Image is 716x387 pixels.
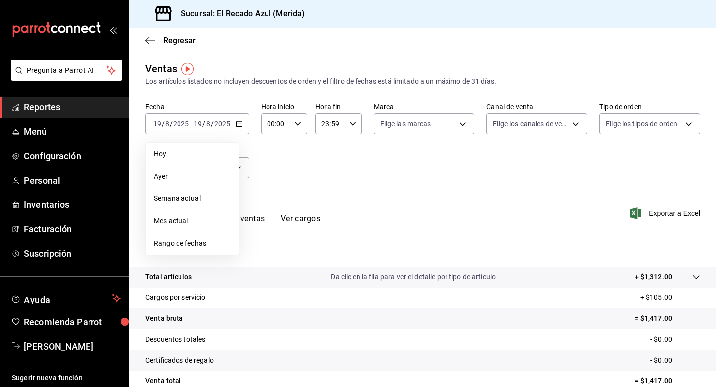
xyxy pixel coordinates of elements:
[193,120,202,128] input: --
[24,222,121,236] span: Facturación
[12,373,121,383] span: Sugerir nueva función
[162,120,165,128] span: /
[145,292,206,303] p: Cargos por servicio
[11,60,122,81] button: Pregunta a Parrot AI
[632,207,700,219] button: Exportar a Excel
[181,63,194,75] img: Tooltip marker
[206,120,211,128] input: --
[161,214,320,231] div: navigation tabs
[145,355,214,366] p: Certificados de regalo
[650,334,700,345] p: - $0.00
[154,171,231,182] span: Ayer
[24,174,121,187] span: Personal
[153,120,162,128] input: --
[374,103,475,110] label: Marca
[24,340,121,353] span: [PERSON_NAME]
[24,149,121,163] span: Configuración
[635,272,672,282] p: + $1,312.00
[650,355,700,366] p: - $0.00
[190,120,192,128] span: -
[7,72,122,83] a: Pregunta a Parrot AI
[211,120,214,128] span: /
[486,103,587,110] label: Canal de venta
[640,292,700,303] p: + $105.00
[635,376,700,386] p: = $1,417.00
[380,119,431,129] span: Elige las marcas
[165,120,170,128] input: --
[154,238,231,249] span: Rango de fechas
[27,65,107,76] span: Pregunta a Parrot AI
[24,315,121,329] span: Recomienda Parrot
[145,36,196,45] button: Regresar
[24,292,108,304] span: Ayuda
[202,120,205,128] span: /
[281,214,321,231] button: Ver cargos
[154,216,231,226] span: Mes actual
[145,272,192,282] p: Total artículos
[24,125,121,138] span: Menú
[109,26,117,34] button: open_drawer_menu
[145,61,177,76] div: Ventas
[226,214,265,231] button: Ver ventas
[24,247,121,260] span: Suscripción
[493,119,569,129] span: Elige los canales de venta
[173,120,189,128] input: ----
[145,76,700,87] div: Los artículos listados no incluyen descuentos de orden y el filtro de fechas está limitado a un m...
[24,198,121,211] span: Inventarios
[599,103,700,110] label: Tipo de orden
[145,376,181,386] p: Venta total
[145,103,249,110] label: Fecha
[214,120,231,128] input: ----
[315,103,361,110] label: Hora fin
[635,313,700,324] p: = $1,417.00
[154,193,231,204] span: Semana actual
[163,36,196,45] span: Regresar
[154,149,231,159] span: Hoy
[145,243,700,255] p: Resumen
[331,272,496,282] p: Da clic en la fila para ver el detalle por tipo de artículo
[606,119,677,129] span: Elige los tipos de orden
[145,334,205,345] p: Descuentos totales
[145,313,183,324] p: Venta bruta
[24,100,121,114] span: Reportes
[261,103,307,110] label: Hora inicio
[170,120,173,128] span: /
[173,8,305,20] h3: Sucursal: El Recado Azul (Merida)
